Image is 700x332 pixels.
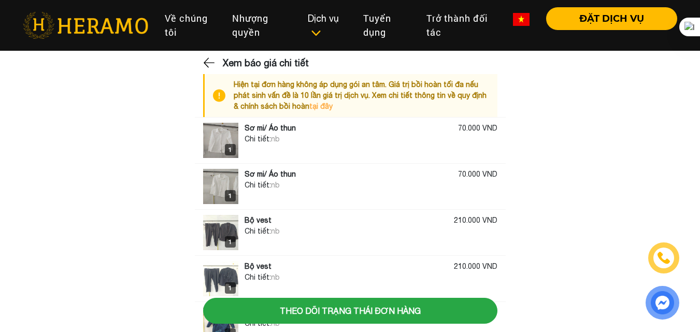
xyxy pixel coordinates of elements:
img: vn-flag.png [513,13,530,26]
span: Chi tiết: [245,181,271,189]
img: logo [203,215,238,250]
span: Hiện tại đơn hàng không áp dụng gói an tâm. Giá trị bồi hoàn tối đa nếu phát sinh vấn đề là 10 lầ... [234,80,487,110]
div: Sơ mi/ Áo thun [245,123,296,134]
div: Bộ vest [245,215,272,226]
button: Theo dõi trạng thái đơn hàng [203,298,497,324]
span: nb [271,135,280,143]
img: back [203,55,217,70]
div: 210.000 VND [454,261,497,272]
a: Nhượng quyền [224,7,299,44]
img: logo [203,123,238,158]
a: tại đây [309,102,333,110]
span: Chi tiết: [245,135,271,143]
span: nb [271,273,280,281]
h3: Xem báo giá chi tiết [223,50,309,76]
div: 70.000 VND [458,123,497,134]
span: nb [271,181,280,189]
button: ĐẶT DỊCH VỤ [546,7,677,30]
div: 1 [225,144,236,155]
div: 1 [225,282,236,294]
div: 210.000 VND [454,215,497,226]
img: phone-icon [656,251,671,266]
div: Bộ vest [245,261,272,272]
img: logo [203,261,238,296]
div: 1 [225,190,236,201]
a: Tuyển dụng [355,7,418,44]
div: Sơ mi/ Áo thun [245,169,296,180]
span: nb [271,227,280,235]
div: Dịch vụ [308,11,347,39]
a: Trở thành đối tác [418,7,505,44]
span: Chi tiết: [245,227,271,235]
img: heramo-logo.png [23,12,148,39]
div: 1 [225,236,236,248]
a: phone-icon [650,244,678,272]
img: logo [203,169,238,204]
img: info [213,79,234,112]
a: ĐẶT DỊCH VỤ [538,14,677,23]
span: Chi tiết: [245,273,271,281]
a: Về chúng tôi [156,7,224,44]
img: subToggleIcon [310,28,321,38]
div: 70.000 VND [458,169,497,180]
